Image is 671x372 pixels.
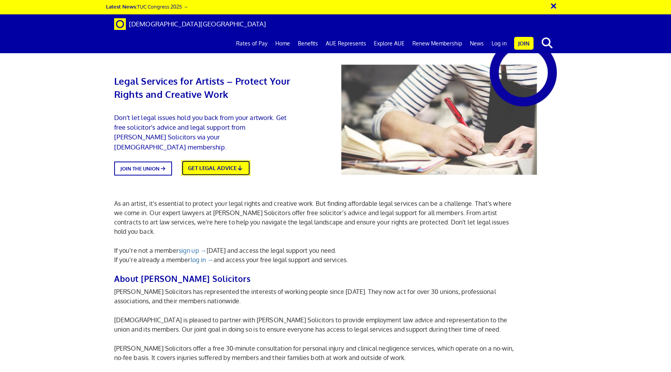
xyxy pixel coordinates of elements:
p: As an artist, it's essential to protect your legal rights and creative work. But finding affordab... [114,199,520,236]
a: Benefits [294,34,322,53]
p: [PERSON_NAME] Solicitors has represented the interests of working people since [DATE]. They now a... [114,287,520,306]
a: Join [514,37,534,50]
button: search [535,35,559,51]
h1: Legal Services for Artists – Protect Your Rights and Creative Work [114,62,292,101]
a: News [466,34,488,53]
p: [DEMOGRAPHIC_DATA] is pleased to partner with [PERSON_NAME] Solicitors to provide employment law ... [114,315,520,334]
a: GET LEGAL ADVICE [181,160,250,176]
strong: Latest News: [106,3,137,10]
a: Explore AUE [370,34,409,53]
p: If you’re not a member [DATE] and access the legal support you need. If you’re already a member a... [114,246,520,264]
a: Home [271,34,294,53]
a: JOIN THE UNION [114,162,172,176]
p: [PERSON_NAME] Solicitors offer a free 30-minute consultation for personal injury and clinical neg... [114,344,520,362]
a: Rates of Pay [232,34,271,53]
a: AUE Represents [322,34,370,53]
a: Latest News:TUC Congress 2025 → [106,3,188,10]
a: Renew Membership [409,34,466,53]
a: sign up → [179,247,206,254]
span: [DEMOGRAPHIC_DATA][GEOGRAPHIC_DATA] [129,20,266,28]
b: About [PERSON_NAME] Solicitors [114,273,250,284]
a: log in → [191,256,214,264]
p: Don't let legal issues hold you back from your artwork. Get free solicitor's advice and legal sup... [114,113,292,152]
a: Log in [488,34,511,53]
a: Brand [DEMOGRAPHIC_DATA][GEOGRAPHIC_DATA] [108,14,272,34]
